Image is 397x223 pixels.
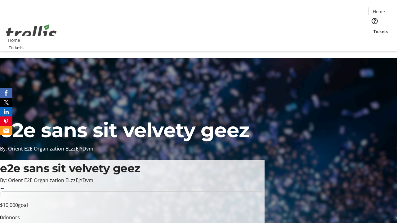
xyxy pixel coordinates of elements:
span: Tickets [9,44,24,51]
button: Help [368,15,381,27]
span: Home [8,37,20,43]
a: Tickets [368,28,393,35]
a: Tickets [4,44,29,51]
a: Home [369,8,389,15]
button: Cart [368,35,381,47]
img: Orient E2E Organization ELzzEJYDvm's Logo [4,18,59,49]
a: Home [4,37,24,43]
span: Tickets [373,28,388,35]
span: Home [373,8,385,15]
